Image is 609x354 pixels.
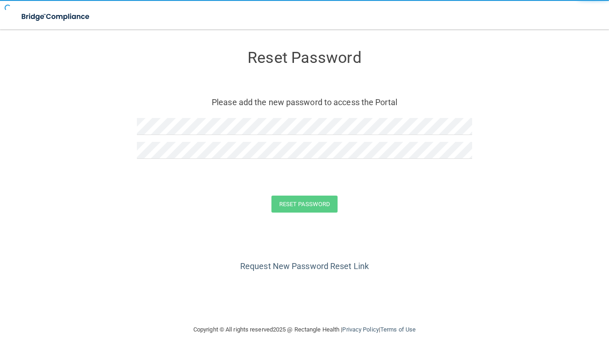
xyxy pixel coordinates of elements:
p: Please add the new password to access the Portal [144,95,465,110]
a: Request New Password Reset Link [240,261,369,271]
img: bridge_compliance_login_screen.278c3ca4.svg [14,7,98,26]
button: Reset Password [271,196,338,213]
div: Copyright © All rights reserved 2025 @ Rectangle Health | | [137,315,472,344]
h3: Reset Password [137,49,472,66]
a: Terms of Use [380,326,416,333]
a: Privacy Policy [342,326,378,333]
